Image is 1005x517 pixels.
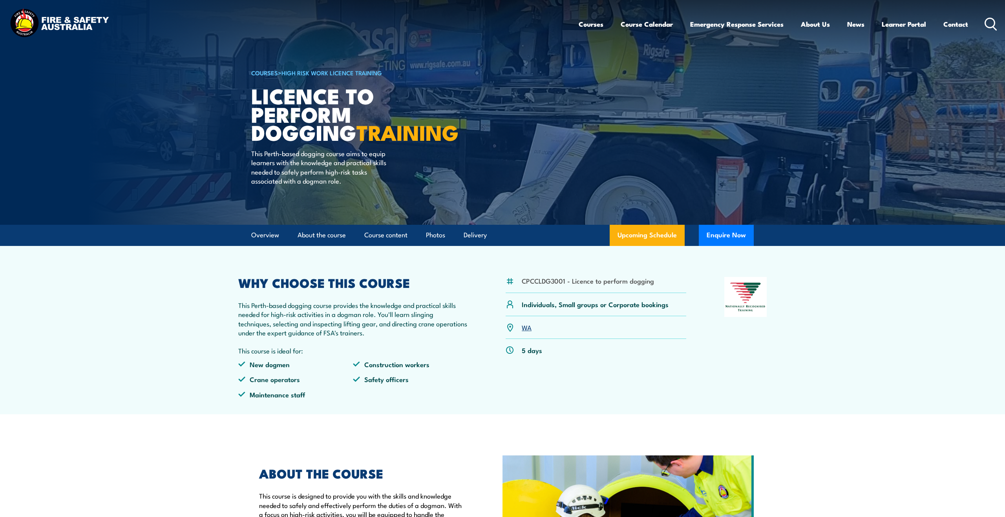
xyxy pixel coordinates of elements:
[699,225,754,246] button: Enquire Now
[801,14,830,35] a: About Us
[238,277,468,288] h2: WHY CHOOSE THIS COURSE
[943,14,968,35] a: Contact
[364,225,407,246] a: Course content
[353,375,468,384] li: Safety officers
[522,300,669,309] p: Individuals, Small groups or Corporate bookings
[238,390,353,399] li: Maintenance staff
[610,225,685,246] a: Upcoming Schedule
[251,225,279,246] a: Overview
[238,360,353,369] li: New dogmen
[251,86,445,141] h1: Licence to Perform Dogging
[259,468,466,479] h2: ABOUT THE COURSE
[353,360,468,369] li: Construction workers
[847,14,864,35] a: News
[281,68,382,77] a: High Risk Work Licence Training
[251,68,278,77] a: COURSES
[298,225,346,246] a: About the course
[251,68,445,77] h6: >
[238,375,353,384] li: Crane operators
[882,14,926,35] a: Learner Portal
[522,322,532,332] a: WA
[464,225,487,246] a: Delivery
[238,300,468,337] p: This Perth-based dogging course provides the knowledge and practical skills needed for high-risk ...
[579,14,603,35] a: Courses
[356,115,459,148] strong: TRAINING
[690,14,784,35] a: Emergency Response Services
[522,346,542,355] p: 5 days
[251,149,395,186] p: This Perth-based dogging course aims to equip learners with the knowledge and practical skills ne...
[621,14,673,35] a: Course Calendar
[426,225,445,246] a: Photos
[522,276,654,285] li: CPCCLDG3001 - Licence to perform dogging
[724,277,767,317] img: Nationally Recognised Training logo.
[238,346,468,355] p: This course is ideal for:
